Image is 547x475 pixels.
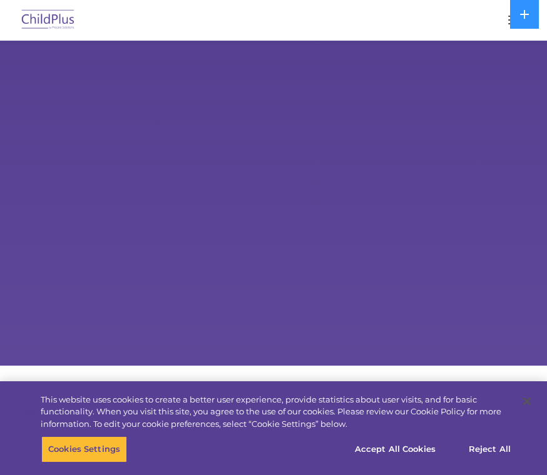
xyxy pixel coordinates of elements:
button: Cookies Settings [41,436,127,462]
button: Accept All Cookies [348,436,442,462]
div: This website uses cookies to create a better user experience, provide statistics about user visit... [41,394,509,431]
button: Reject All [451,436,529,462]
img: ChildPlus by Procare Solutions [19,6,78,35]
button: Close [513,387,541,415]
